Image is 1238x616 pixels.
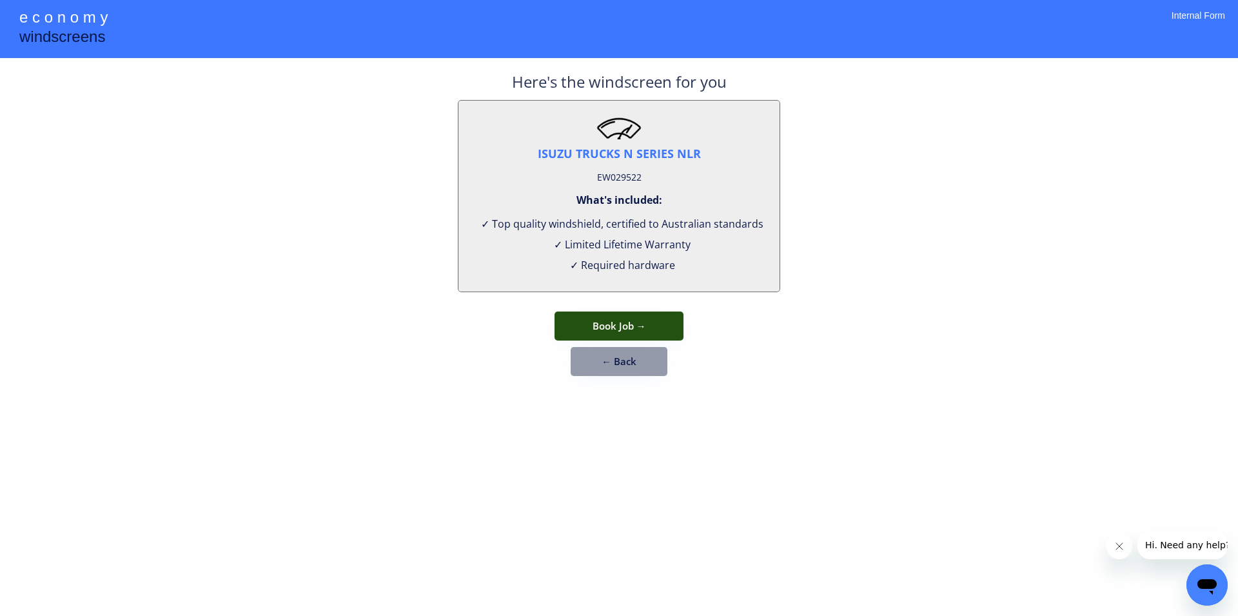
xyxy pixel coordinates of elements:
[8,9,93,19] span: Hi. Need any help?
[571,347,667,376] button: ← Back
[1186,564,1228,606] iframe: Button to launch messaging window
[475,214,763,275] div: ✓ Top quality windshield, certified to Australian standards ✓ Limited Lifetime Warranty ✓ Require...
[555,312,683,341] button: Book Job →
[538,146,701,162] div: ISUZU TRUCKS N SERIES NLR
[597,168,642,186] div: EW029522
[19,6,108,31] div: e c o n o m y
[1137,531,1228,559] iframe: Message from company
[1106,533,1132,559] iframe: Close message
[596,117,642,139] img: windscreen2.png
[576,193,662,207] div: What's included:
[19,26,105,51] div: windscreens
[1172,10,1225,39] div: Internal Form
[512,71,727,100] div: Here's the windscreen for you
